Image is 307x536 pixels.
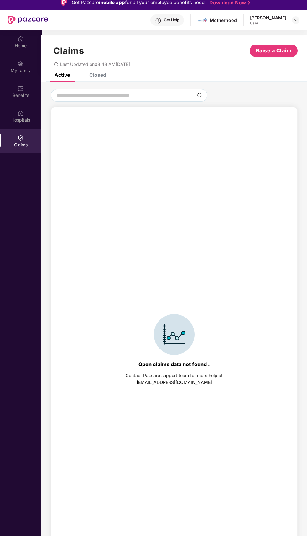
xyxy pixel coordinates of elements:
[8,16,48,24] img: New Pazcare Logo
[138,361,210,367] div: Open claims data not found .
[126,372,223,379] div: Contact Pazcare support team for more help at
[250,21,286,26] div: User
[60,61,130,67] span: Last Updated on 08:48 AM[DATE]
[137,380,212,385] a: [EMAIL_ADDRESS][DOMAIN_NAME]
[18,36,24,42] img: svg+xml;base64,PHN2ZyBpZD0iSG9tZSIgeG1sbnM9Imh0dHA6Ly93d3cudzMub3JnLzIwMDAvc3ZnIiB3aWR0aD0iMjAiIG...
[18,135,24,141] img: svg+xml;base64,PHN2ZyBpZD0iQ2xhaW0iIHhtbG5zPSJodHRwOi8vd3d3LnczLm9yZy8yMDAwL3N2ZyIgd2lkdGg9IjIwIi...
[55,72,70,78] div: Active
[250,15,286,21] div: [PERSON_NAME]
[18,85,24,92] img: svg+xml;base64,PHN2ZyBpZD0iQmVuZWZpdHMiIHhtbG5zPSJodHRwOi8vd3d3LnczLm9yZy8yMDAwL3N2ZyIgd2lkdGg9Ij...
[293,18,298,23] img: svg+xml;base64,PHN2ZyBpZD0iRHJvcGRvd24tMzJ4MzIiIHhtbG5zPSJodHRwOi8vd3d3LnczLm9yZy8yMDAwL3N2ZyIgd2...
[198,16,207,25] img: motherhood%20_%20logo.png
[197,93,202,98] img: svg+xml;base64,PHN2ZyBpZD0iU2VhcmNoLTMyeDMyIiB4bWxucz0iaHR0cDovL3d3dy53My5vcmcvMjAwMC9zdmciIHdpZH...
[250,45,298,57] button: Raise a Claim
[210,17,237,23] div: Motherhood
[18,60,24,67] img: svg+xml;base64,PHN2ZyB3aWR0aD0iMjAiIGhlaWdodD0iMjAiIHZpZXdCb3g9IjAgMCAyMCAyMCIgZmlsbD0ibm9uZSIgeG...
[256,47,292,55] span: Raise a Claim
[164,18,179,23] div: Get Help
[89,72,106,78] div: Closed
[18,110,24,116] img: svg+xml;base64,PHN2ZyBpZD0iSG9zcGl0YWxzIiB4bWxucz0iaHR0cDovL3d3dy53My5vcmcvMjAwMC9zdmciIHdpZHRoPS...
[155,18,161,24] img: svg+xml;base64,PHN2ZyBpZD0iSGVscC0zMngzMiIgeG1sbnM9Imh0dHA6Ly93d3cudzMub3JnLzIwMDAvc3ZnIiB3aWR0aD...
[154,314,195,355] img: svg+xml;base64,PHN2ZyBpZD0iSWNvbl9DbGFpbSIgZGF0YS1uYW1lPSJJY29uIENsYWltIiB4bWxucz0iaHR0cDovL3d3dy...
[54,61,58,67] span: redo
[53,45,84,56] h1: Claims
